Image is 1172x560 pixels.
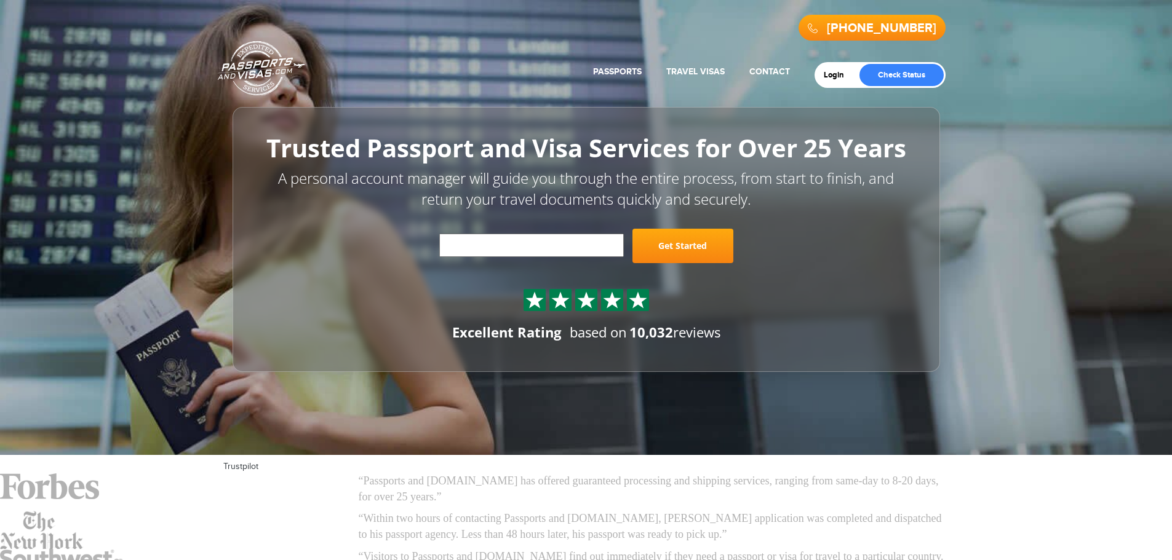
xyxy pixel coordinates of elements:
[827,21,936,36] a: [PHONE_NUMBER]
[749,66,790,77] a: Contact
[859,64,944,86] a: Check Status
[629,291,647,309] img: Sprite St
[223,462,258,471] a: Trustpilot
[629,323,673,341] strong: 10,032
[570,323,627,341] span: based on
[551,291,570,309] img: Sprite St
[525,291,544,309] img: Sprite St
[824,70,853,80] a: Login
[452,323,561,342] div: Excellent Rating
[577,291,596,309] img: Sprite St
[666,66,725,77] a: Travel Visas
[359,473,949,505] p: “Passports and [DOMAIN_NAME] has offered guaranteed processing and shipping services, ranging fro...
[260,135,912,162] h1: Trusted Passport and Visa Services for Over 25 Years
[260,168,912,210] p: A personal account manager will guide you through the entire process, from start to finish, and r...
[603,291,621,309] img: Sprite St
[593,66,642,77] a: Passports
[218,41,305,96] a: Passports & [DOMAIN_NAME]
[629,323,720,341] span: reviews
[632,229,733,263] a: Get Started
[359,511,949,542] p: “Within two hours of contacting Passports and [DOMAIN_NAME], [PERSON_NAME] application was comple...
